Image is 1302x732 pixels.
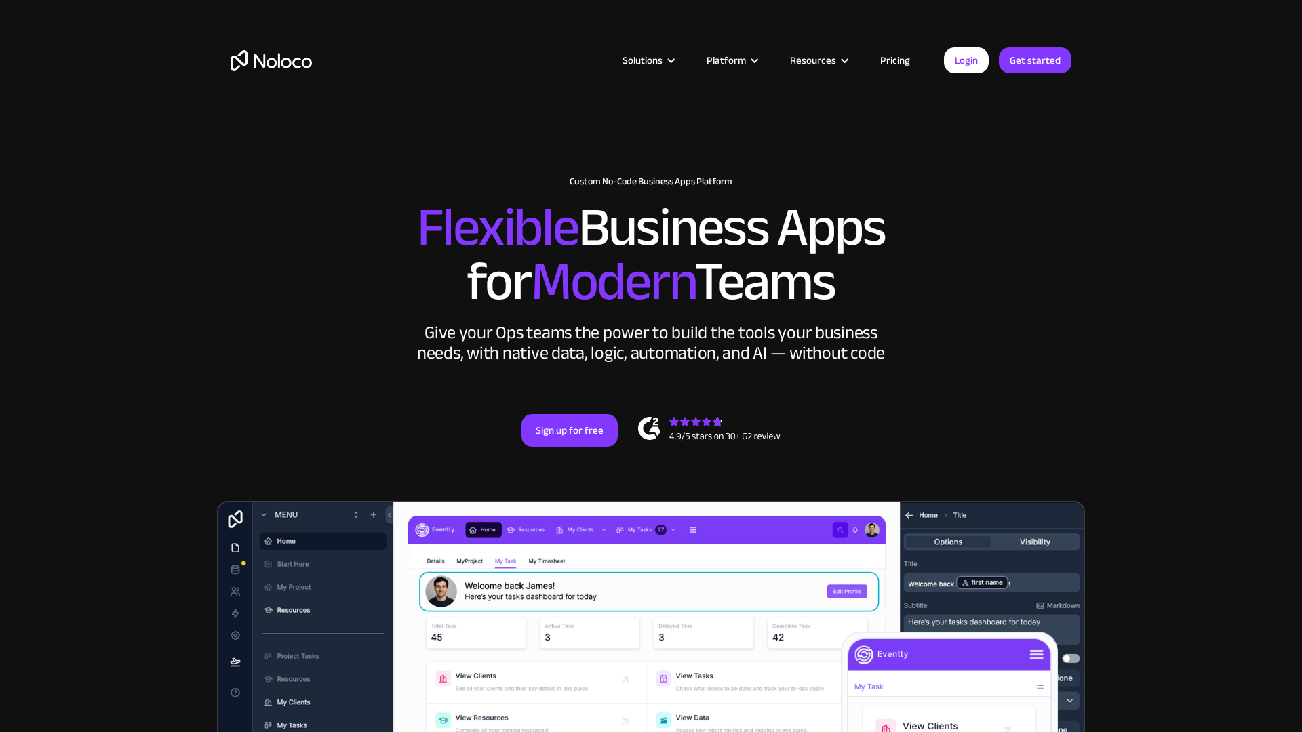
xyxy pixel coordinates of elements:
[231,201,1071,309] h2: Business Apps for Teams
[773,52,863,69] div: Resources
[231,50,312,71] a: home
[531,231,694,332] span: Modern
[790,52,836,69] div: Resources
[231,176,1071,187] h1: Custom No-Code Business Apps Platform
[414,323,888,363] div: Give your Ops teams the power to build the tools your business needs, with native data, logic, au...
[999,47,1071,73] a: Get started
[690,52,773,69] div: Platform
[863,52,927,69] a: Pricing
[521,414,618,447] a: Sign up for free
[417,177,578,278] span: Flexible
[623,52,663,69] div: Solutions
[944,47,989,73] a: Login
[606,52,690,69] div: Solutions
[707,52,746,69] div: Platform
